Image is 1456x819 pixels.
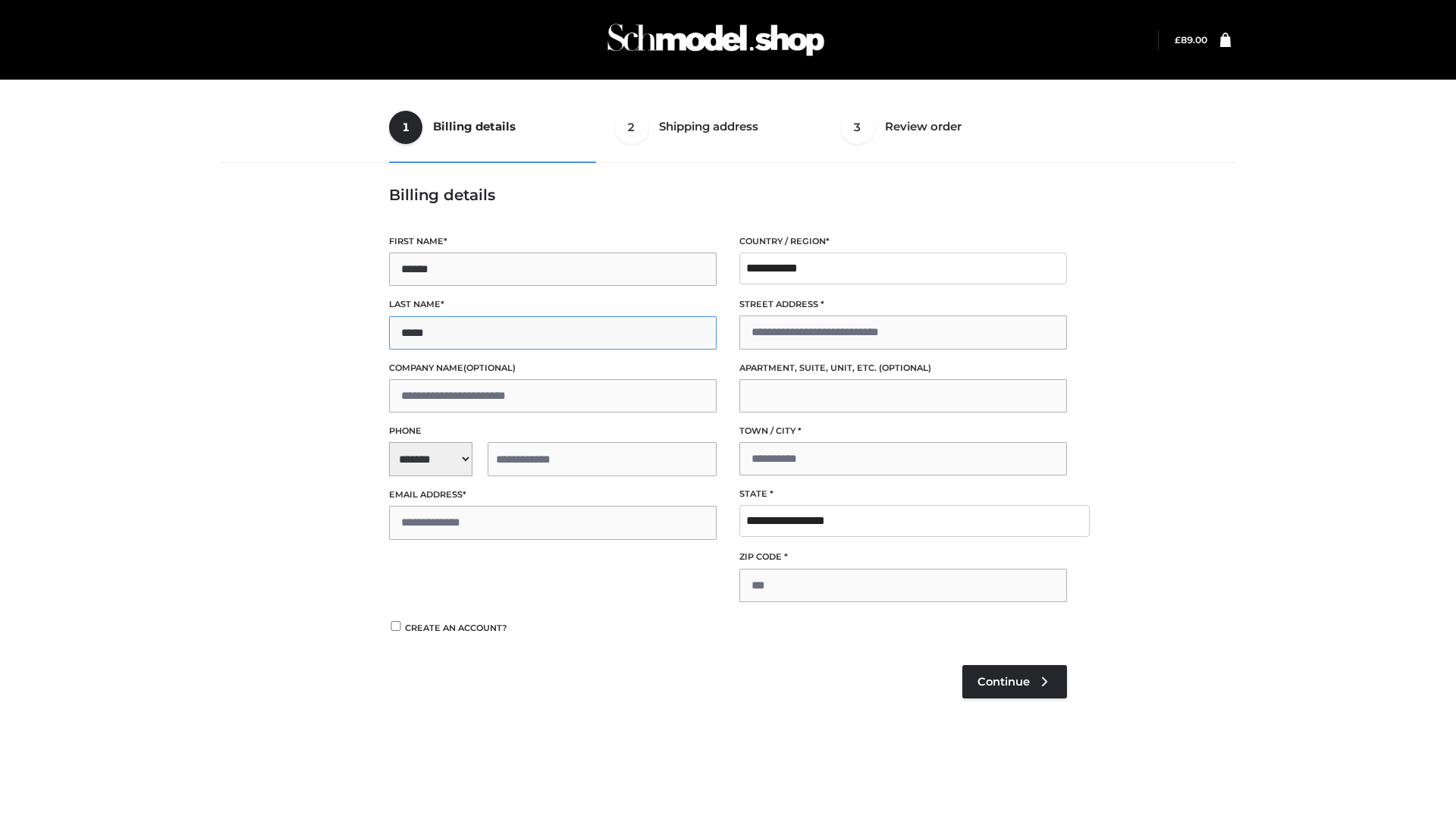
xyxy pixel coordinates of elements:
label: State [739,487,1067,501]
label: Apartment, suite, unit, etc. [739,361,1067,375]
label: Email address [389,488,717,502]
span: Create an account? [405,623,507,633]
label: First name [389,234,717,249]
span: (optional) [879,362,931,373]
a: Continue [962,665,1067,698]
img: Schmodel Admin 964 [602,10,830,70]
label: ZIP Code [739,550,1067,564]
label: Street address [739,297,1067,312]
span: Continue [977,675,1030,689]
span: £ [1175,34,1181,45]
label: Country / Region [739,234,1067,249]
label: Phone [389,424,717,438]
input: Create an account? [389,621,403,631]
label: Last name [389,297,717,312]
span: (optional) [463,362,516,373]
a: £89.00 [1175,34,1207,45]
bdi: 89.00 [1175,34,1207,45]
h3: Billing details [389,186,1067,204]
label: Company name [389,361,717,375]
label: Town / City [739,424,1067,438]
